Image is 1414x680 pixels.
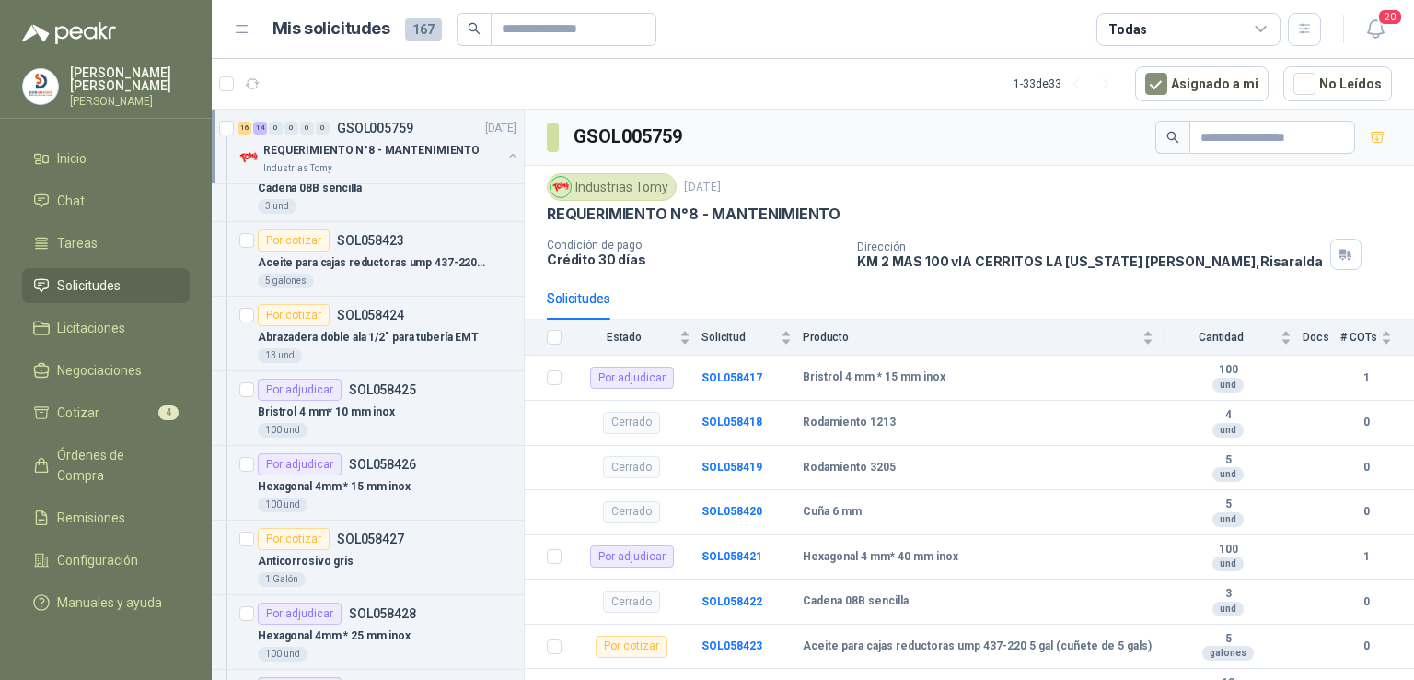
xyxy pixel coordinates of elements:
button: No Leídos [1283,66,1392,101]
p: [DATE] [485,120,516,137]
span: 4 [158,405,179,420]
b: SOL058419 [701,461,762,474]
img: Logo peakr [22,22,116,44]
b: 0 [1340,503,1392,521]
div: Por adjudicar [590,367,674,389]
a: Por adjudicarSOL058426Hexagonal 4mm * 15 mm inox100 und [212,446,524,521]
span: Cantidad [1165,331,1277,344]
b: SOL058422 [701,595,762,608]
button: Asignado a mi [1135,66,1269,101]
p: Aceite para cajas reductoras ump 437-220 5 gal (cuñete de 5 gals) [258,254,487,272]
div: 100 und [258,498,307,512]
a: Por cotizarSOL058424Abrazadera doble ala 1/2" para tubería EMT13 und [212,297,524,371]
div: und [1212,512,1244,527]
a: Cotizar4 [22,395,190,430]
a: 16 14 0 0 0 0 GSOL005759[DATE] Company LogoREQUERIMIENTO N°8 - MANTENIMIENTOIndustrias Tomy [238,117,520,176]
span: Remisiones [57,508,125,528]
b: Rodamiento 3205 [803,461,896,475]
b: Hexagonal 4 mm* 40 mm inox [803,550,958,565]
div: und [1212,557,1244,571]
span: Chat [57,191,85,211]
a: CerradoSOL058422Cadena 08B sencilla3 und [212,147,524,222]
b: 100 [1165,543,1292,557]
div: Cerrado [603,456,660,478]
th: Docs [1303,320,1340,356]
p: GSOL005759 [337,122,413,135]
div: 3 und [258,199,296,214]
img: Company Logo [23,69,58,104]
img: Company Logo [551,177,571,197]
p: Cadena 08B sencilla [258,180,362,197]
p: [DATE] [684,179,721,196]
span: Solicitud [701,331,777,344]
b: 5 [1165,453,1292,468]
a: Configuración [22,543,190,578]
a: Negociaciones [22,353,190,388]
a: Por cotizarSOL058427Anticorrosivo gris1 Galón [212,521,524,595]
b: 100 [1165,363,1292,378]
div: und [1212,423,1244,438]
b: Bristrol 4 mm * 15 mm inox [803,370,945,385]
p: REQUERIMIENTO N°8 - MANTENIMIENTO [263,142,480,159]
p: [PERSON_NAME] [70,96,190,107]
b: 0 [1340,459,1392,476]
a: Remisiones [22,500,190,535]
div: 16 [238,122,251,135]
b: 0 [1340,638,1392,655]
div: 0 [300,122,314,135]
div: Por cotizar [596,636,667,658]
div: 0 [316,122,330,135]
div: Por cotizar [258,229,330,252]
p: SOL058423 [337,234,404,247]
a: SOL058418 [701,416,762,428]
div: 13 und [258,348,302,363]
b: SOL058417 [701,371,762,384]
a: Por adjudicarSOL058428Hexagonal 4mm * 25 mm inox100 und [212,595,524,670]
span: # COTs [1340,331,1377,344]
span: Tareas [57,233,98,253]
div: Por adjudicar [258,603,342,625]
div: 5 galones [258,274,314,288]
th: Cantidad [1165,320,1303,356]
img: Company Logo [238,147,260,169]
a: Por cotizarSOL058423Aceite para cajas reductoras ump 437-220 5 gal (cuñete de 5 gals)5 galones [212,222,524,297]
div: Por adjudicar [258,453,342,475]
th: Producto [803,320,1165,356]
div: Por cotizar [258,528,330,550]
a: Órdenes de Compra [22,438,190,493]
div: 100 und [258,647,307,662]
a: Manuales y ayuda [22,585,190,620]
p: Hexagonal 4mm * 15 mm inox [258,478,411,496]
div: Todas [1108,19,1147,40]
div: 1 Galón [258,572,306,587]
button: 20 [1359,13,1392,46]
span: 20 [1377,8,1403,26]
div: und [1212,378,1244,393]
span: Producto [803,331,1139,344]
div: Solicitudes [547,288,610,309]
span: search [1166,131,1179,144]
a: Por adjudicarSOL058425Bristrol 4 mm* 10 mm inox100 und [212,371,524,446]
p: Abrazadera doble ala 1/2" para tubería EMT [258,329,479,346]
a: SOL058420 [701,505,762,518]
a: Solicitudes [22,268,190,303]
b: 1 [1340,369,1392,387]
h3: GSOL005759 [574,123,685,151]
span: search [468,22,481,35]
p: Crédito 30 días [547,252,842,267]
a: SOL058421 [701,550,762,563]
div: Cerrado [603,412,660,434]
div: Por cotizar [258,304,330,326]
p: REQUERIMIENTO N°8 - MANTENIMIENTO [547,205,840,224]
div: Por adjudicar [590,545,674,568]
div: 1 - 33 de 33 [1014,69,1120,99]
div: 100 und [258,423,307,438]
a: Inicio [22,141,190,176]
p: Bristrol 4 mm* 10 mm inox [258,404,395,421]
span: Manuales y ayuda [57,592,162,613]
div: 0 [269,122,283,135]
b: Rodamiento 1213 [803,416,896,430]
span: 167 [405,18,442,41]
